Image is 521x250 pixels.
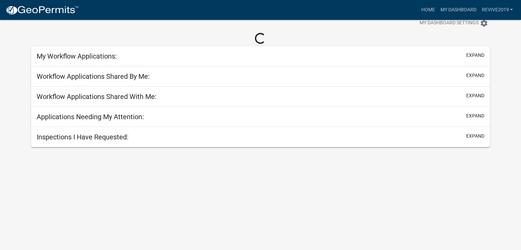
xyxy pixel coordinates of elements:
h5: My Workflow Applications: [37,52,117,60]
h5: Inspections I Have Requested: [37,133,128,141]
i: settings [480,19,488,27]
button: expand [466,92,484,99]
button: expand [466,133,484,140]
a: Home [418,3,437,16]
h5: Workflow Applications Shared With Me: [37,92,157,101]
button: My Dashboard Settingssettings [414,16,494,30]
h5: Applications Needing My Attention: [37,113,144,121]
a: revive2019 [479,3,516,16]
button: expand [466,112,484,120]
button: expand [466,72,484,79]
span: My Dashboard Settings [420,19,479,27]
a: My Dashboard [437,3,479,16]
h5: Workflow Applications Shared By Me: [37,72,150,80]
button: expand [466,52,484,59]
